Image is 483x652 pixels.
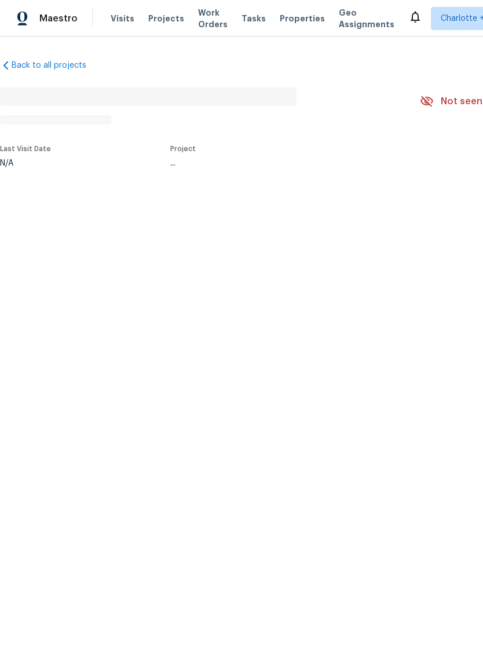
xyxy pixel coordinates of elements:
[111,13,134,24] span: Visits
[39,13,78,24] span: Maestro
[170,159,393,167] div: ...
[170,145,196,152] span: Project
[241,14,266,23] span: Tasks
[148,13,184,24] span: Projects
[198,7,228,30] span: Work Orders
[280,13,325,24] span: Properties
[339,7,394,30] span: Geo Assignments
